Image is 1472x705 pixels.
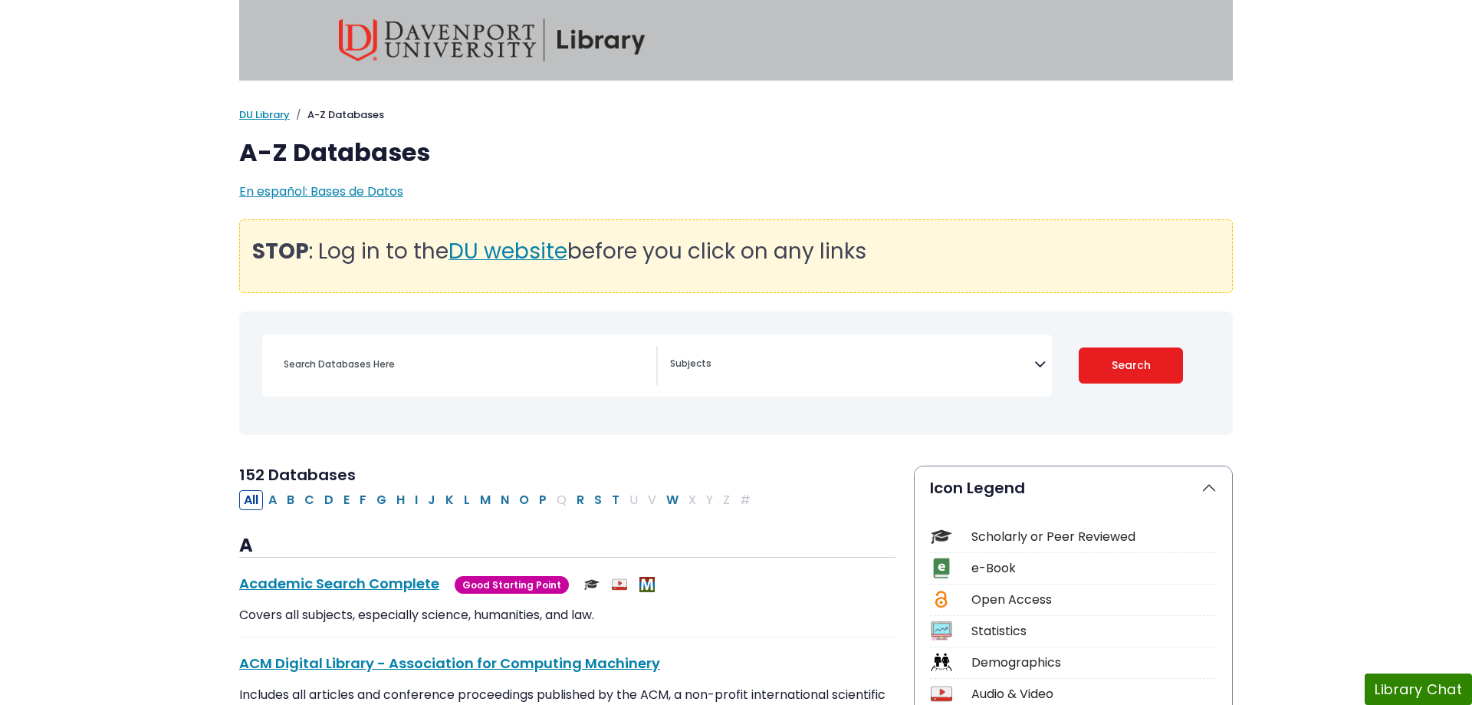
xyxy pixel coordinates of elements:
button: Filter Results S [590,490,606,510]
a: DU website [449,247,567,262]
button: Filter Results B [282,490,299,510]
div: Demographics [971,654,1217,672]
button: Filter Results L [459,490,475,510]
button: Filter Results W [662,490,683,510]
button: Filter Results I [410,490,422,510]
button: Filter Results A [264,490,281,510]
span: before you click on any links [567,236,866,266]
button: Filter Results G [372,490,391,510]
a: En español: Bases de Datos [239,183,403,200]
a: Academic Search Complete [239,574,439,593]
span: 152 Databases [239,464,356,486]
button: Icon Legend [915,466,1232,509]
button: Filter Results H [392,490,409,510]
img: Icon Scholarly or Peer Reviewed [931,526,951,547]
img: MeL (Michigan electronic Library) [639,577,655,592]
textarea: Search [670,359,1034,371]
a: ACM Digital Library - Association for Computing Machinery [239,654,660,673]
button: Filter Results O [514,490,534,510]
button: Filter Results C [300,490,319,510]
img: Icon e-Book [931,558,951,578]
nav: Search filters [239,311,1233,435]
img: Scholarly or Peer Reviewed [584,577,600,592]
div: Audio & Video [971,685,1217,703]
span: DU website [449,236,567,266]
nav: breadcrumb [239,107,1233,123]
button: Filter Results N [496,490,514,510]
button: Library Chat [1365,674,1472,705]
button: Filter Results R [572,490,589,510]
img: Audio & Video [612,577,627,592]
span: Good Starting Point [455,576,569,594]
button: Submit for Search Results [1079,348,1184,384]
img: Icon Demographics [931,652,951,673]
img: Davenport University Library [339,19,646,61]
strong: STOP [252,236,309,266]
div: Alpha-list to filter by first letter of database name [239,490,757,508]
button: Filter Results D [320,490,338,510]
button: Filter Results F [355,490,371,510]
button: Filter Results T [607,490,624,510]
div: Statistics [971,622,1217,641]
button: Filter Results P [534,490,551,510]
div: e-Book [971,559,1217,578]
button: All [239,490,263,510]
div: Scholarly or Peer Reviewed [971,528,1217,546]
img: Icon Audio & Video [931,684,951,704]
button: Filter Results E [339,490,354,510]
a: DU Library [239,107,290,122]
img: Icon Statistics [931,621,951,641]
button: Filter Results J [423,490,440,510]
img: Icon Open Access [932,589,951,610]
input: Search database by title or keyword [274,353,656,375]
h1: A-Z Databases [239,138,1233,167]
button: Filter Results M [475,490,495,510]
span: : Log in to the [252,236,449,266]
h3: A [239,535,895,558]
p: Covers all subjects, especially science, humanities, and law. [239,606,895,624]
button: Filter Results K [441,490,458,510]
div: Open Access [971,591,1217,609]
li: A-Z Databases [290,107,384,123]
